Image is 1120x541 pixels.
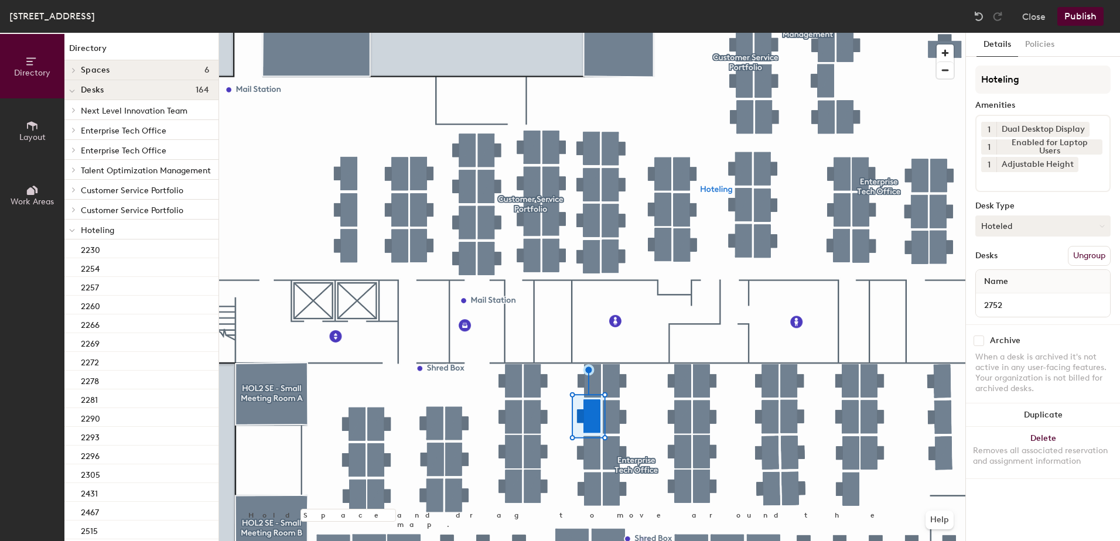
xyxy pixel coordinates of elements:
[81,186,183,196] span: Customer Service Portfolio
[973,446,1113,467] div: Removes all associated reservation and assignment information
[81,106,187,116] span: Next Level Innovation Team
[19,132,46,142] span: Layout
[988,141,991,153] span: 1
[81,242,100,255] p: 2230
[81,392,98,405] p: 2281
[196,85,209,95] span: 164
[981,139,996,155] button: 1
[975,352,1111,394] div: When a desk is archived it's not active in any user-facing features. Your organization is not bil...
[978,271,1014,292] span: Name
[81,485,98,499] p: 2431
[81,85,104,95] span: Desks
[81,448,100,461] p: 2296
[81,335,100,349] p: 2269
[975,101,1111,110] div: Amenities
[988,124,991,136] span: 1
[64,42,218,60] h1: Directory
[1018,33,1061,57] button: Policies
[981,157,996,172] button: 1
[81,317,100,330] p: 2266
[81,298,100,311] p: 2260
[81,166,211,176] span: Talent Optimization Management
[978,297,1108,313] input: Unnamed desk
[14,68,50,78] span: Directory
[81,225,114,235] span: Hoteling
[1068,246,1111,266] button: Ungroup
[81,410,100,424] p: 2290
[973,11,985,22] img: Undo
[81,206,183,215] span: Customer Service Portfolio
[975,251,998,261] div: Desks
[990,336,1020,345] div: Archive
[975,201,1111,211] div: Desk Type
[9,9,95,23] div: [STREET_ADDRESS]
[1057,7,1104,26] button: Publish
[926,511,954,529] button: Help
[81,373,99,386] p: 2278
[81,523,98,536] p: 2515
[966,427,1120,478] button: DeleteRemoves all associated reservation and assignment information
[81,146,166,156] span: Enterprise Tech Office
[81,66,110,75] span: Spaces
[81,354,99,368] p: 2272
[81,467,100,480] p: 2305
[81,279,99,293] p: 2257
[1022,7,1046,26] button: Close
[976,33,1018,57] button: Details
[204,66,209,75] span: 6
[966,403,1120,427] button: Duplicate
[81,504,99,518] p: 2467
[992,11,1003,22] img: Redo
[996,122,1090,137] div: Dual Desktop Display
[996,139,1102,155] div: Enabled for Laptop Users
[981,122,996,137] button: 1
[975,215,1111,237] button: Hoteled
[81,429,100,443] p: 2293
[11,197,54,207] span: Work Areas
[81,261,100,274] p: 2254
[996,157,1078,172] div: Adjustable Height
[988,159,991,171] span: 1
[81,126,166,136] span: Enterprise Tech Office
